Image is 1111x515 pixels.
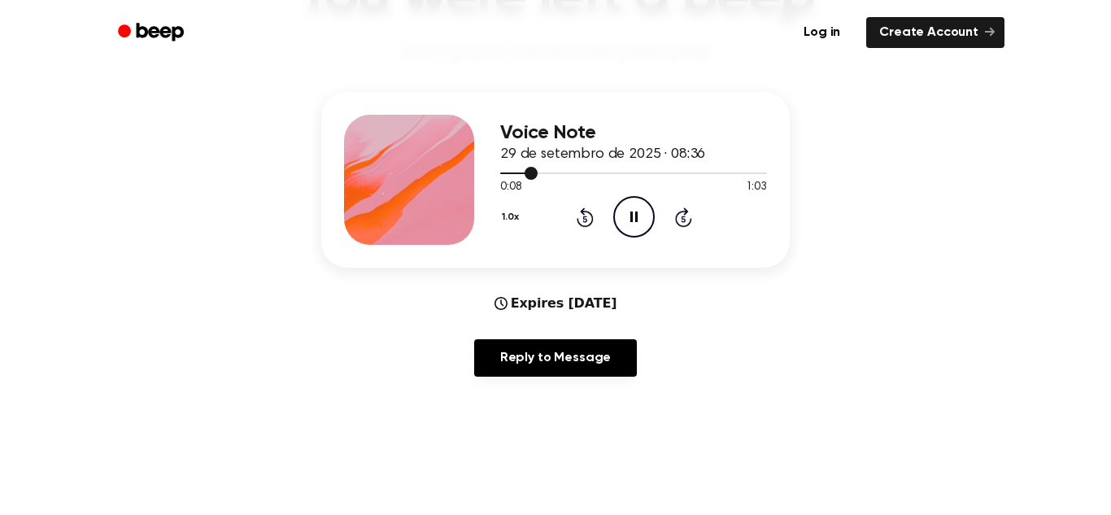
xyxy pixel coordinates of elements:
a: Log in [787,14,856,51]
span: 29 de setembro de 2025 · 08:36 [500,147,705,162]
a: Beep [107,17,198,49]
span: 1:03 [746,179,767,196]
a: Create Account [866,17,1004,48]
span: 0:08 [500,179,521,196]
h3: Voice Note [500,122,767,144]
div: Expires [DATE] [495,294,617,313]
button: 1.0x [500,203,525,231]
a: Reply to Message [474,339,637,377]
